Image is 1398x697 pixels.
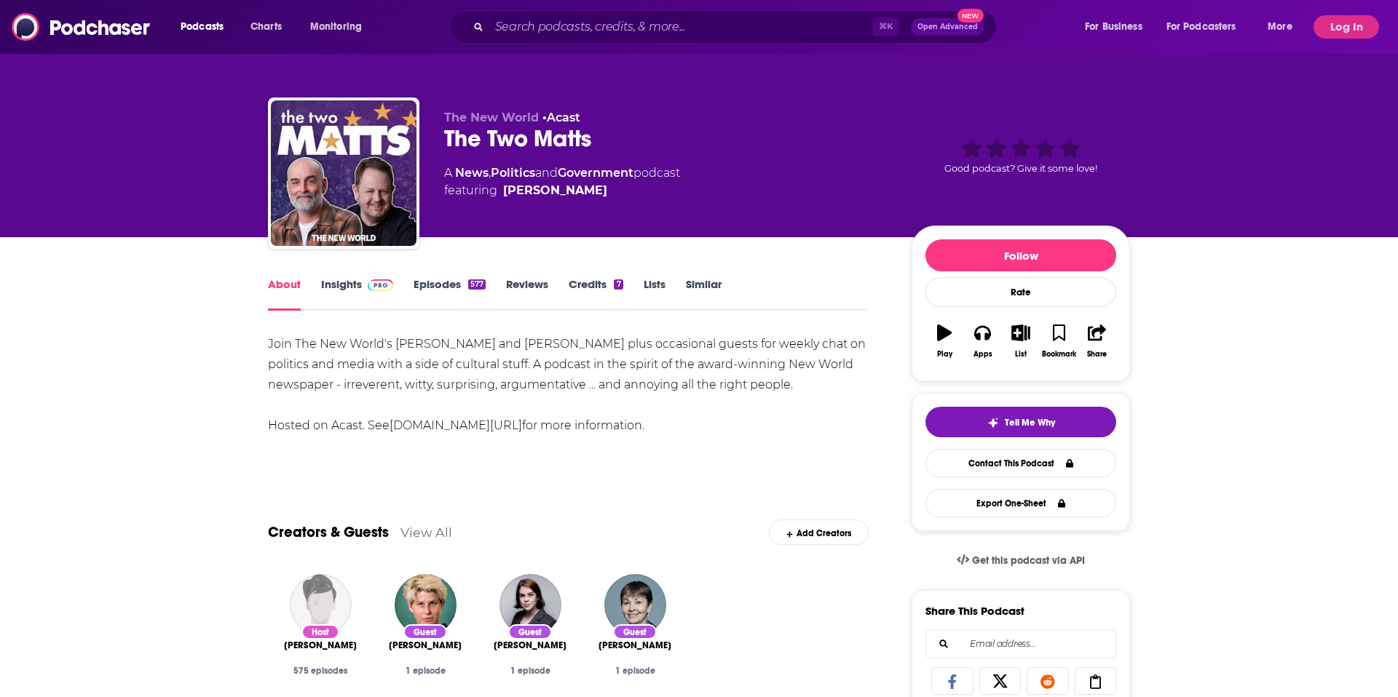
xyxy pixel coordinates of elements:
[937,350,952,359] div: Play
[569,277,623,311] a: Credits7
[499,574,561,636] img: Helen Lewis
[1075,15,1161,39] button: open menu
[1268,17,1292,37] span: More
[1166,17,1236,37] span: For Podcasters
[468,279,486,290] div: 577
[944,163,1097,174] span: Good podcast? Give it some love!
[494,640,566,651] a: Helen Lewis
[489,666,571,676] div: 1 episode
[925,315,963,367] button: Play
[1087,350,1107,359] div: Share
[389,640,462,651] a: Caroline Criado Perez
[925,604,1024,618] h3: Share This Podcast
[1042,350,1076,359] div: Bookmark
[310,17,362,37] span: Monitoring
[925,629,1116,658] div: Search followers
[290,574,352,636] img: Steve Anglesey
[494,640,566,651] span: [PERSON_NAME]
[1078,315,1116,367] button: Share
[250,17,282,37] span: Charts
[268,334,869,436] div: Join The New World's [PERSON_NAME] and [PERSON_NAME] plus occasional guests for weekly chat on po...
[957,9,984,23] span: New
[170,15,242,39] button: open menu
[535,166,558,180] span: and
[503,182,607,199] a: Steve Anglesey
[1075,667,1117,695] a: Copy Link
[506,277,548,311] a: Reviews
[444,164,680,199] div: A podcast
[613,624,657,640] div: Guest
[987,417,999,429] img: tell me why sparkle
[463,10,1011,44] div: Search podcasts, credits, & more...
[931,667,974,695] a: Share on Facebook
[384,666,466,676] div: 1 episode
[963,315,1001,367] button: Apps
[604,574,666,636] img: Caroline Lucas
[389,640,462,651] span: [PERSON_NAME]
[1085,17,1142,37] span: For Business
[1027,667,1069,695] a: Share on Reddit
[542,111,580,124] span: •
[284,640,357,651] span: [PERSON_NAME]
[395,574,457,636] img: Caroline Criado Perez
[614,279,623,290] div: 7
[491,166,535,180] a: Politics
[1157,15,1257,39] button: open menu
[12,13,151,41] img: Podchaser - Follow, Share and Rate Podcasts
[974,350,992,359] div: Apps
[972,554,1085,567] span: Get this podcast via API
[301,624,339,640] div: Host
[945,543,1097,578] a: Get this podcast via API
[1005,417,1055,429] span: Tell Me Why
[979,667,1022,695] a: Share on X/Twitter
[872,17,899,36] span: ⌘ K
[284,640,357,651] a: Steve Anglesey
[181,17,224,37] span: Podcasts
[444,182,680,199] span: featuring
[911,18,984,36] button: Open AdvancedNew
[769,519,869,545] div: Add Creators
[414,277,486,311] a: Episodes577
[644,277,666,311] a: Lists
[241,15,291,39] a: Charts
[599,640,671,651] a: Caroline Lucas
[403,624,447,640] div: Guest
[925,489,1116,517] button: Export One-Sheet
[400,525,452,540] a: View All
[1002,315,1040,367] button: List
[489,15,872,39] input: Search podcasts, credits, & more...
[925,407,1116,437] button: tell me why sparkleTell Me Why
[489,166,491,180] span: ,
[917,23,978,31] span: Open Advanced
[1257,15,1311,39] button: open menu
[558,166,633,180] a: Government
[390,418,522,432] a: [DOMAIN_NAME][URL]
[321,277,393,311] a: InsightsPodchaser Pro
[268,523,389,541] a: Creators & Guests
[271,100,416,246] img: The Two Matts
[268,277,301,311] a: About
[280,666,361,676] div: 575 episodes
[599,640,671,651] span: [PERSON_NAME]
[925,449,1116,477] a: Contact This Podcast
[1314,15,1379,39] button: Log In
[925,239,1116,271] button: Follow
[1040,315,1078,367] button: Bookmark
[368,279,393,291] img: Podchaser Pro
[686,277,722,311] a: Similar
[300,15,381,39] button: open menu
[1015,350,1027,359] div: List
[508,624,552,640] div: Guest
[912,111,1130,201] div: Good podcast? Give it some love!
[594,666,676,676] div: 1 episode
[938,630,1104,658] input: Email address...
[925,277,1116,307] div: Rate
[444,111,539,124] span: The New World
[455,166,489,180] a: News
